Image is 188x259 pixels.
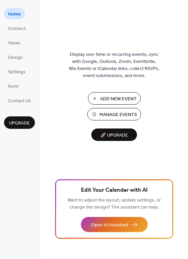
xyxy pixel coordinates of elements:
[4,66,30,77] a: Settings
[8,40,20,47] span: Views
[4,37,25,48] a: Views
[99,111,137,118] span: Manage Events
[8,54,23,61] span: Design
[81,217,148,232] button: Open AI Assistant
[8,11,21,18] span: Home
[69,51,159,79] span: Display one-time or recurring events, sync with Google, Outlook, Zoom, Eventbrite, Wix Events or ...
[4,116,35,129] button: Upgrade
[100,96,137,103] span: Add New Event
[9,120,30,127] span: Upgrade
[87,108,141,120] button: Manage Events
[88,92,141,105] button: Add New Event
[95,131,133,140] span: 🚀 Upgrade
[91,128,137,141] button: 🚀 Upgrade
[91,222,128,229] span: Open AI Assistant
[67,196,161,212] span: Want to adjust the layout, update settings, or change the design? The assistant can help.
[4,23,30,34] a: Connect
[4,80,22,91] a: Form
[4,51,27,63] a: Design
[8,83,18,90] span: Form
[8,25,26,32] span: Connect
[4,8,25,19] a: Home
[81,186,148,195] span: Edit Your Calendar with AI
[8,69,26,76] span: Settings
[4,95,35,106] a: Contact Us
[8,98,31,105] span: Contact Us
